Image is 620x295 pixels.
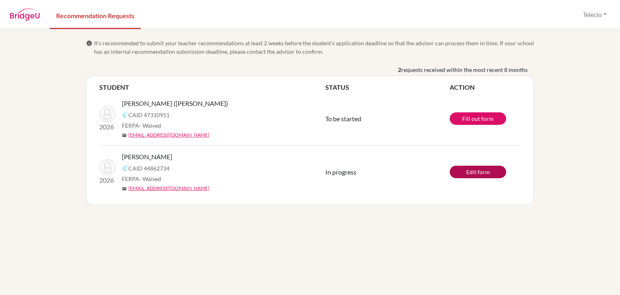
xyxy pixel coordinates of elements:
th: STATUS [325,82,450,92]
img: Common App logo [122,112,128,118]
img: Liang, Ziyi (Ana) [99,106,115,122]
a: [EMAIL_ADDRESS][DOMAIN_NAME] [128,131,209,139]
span: [PERSON_NAME] ([PERSON_NAME]) [122,99,228,108]
span: FERPA [122,121,161,130]
span: It’s recommended to submit your teacher recommendations at least 2 weeks before the student’s app... [94,39,534,56]
span: mail [122,186,127,191]
th: ACTION [450,82,521,92]
p: 2026 [99,175,115,185]
a: Recommendation Requests [50,1,141,29]
img: Common App logo [122,165,128,171]
a: Edit form [450,166,506,178]
span: In progress [325,168,356,176]
span: CAID 44862734 [128,164,170,173]
b: 2 [398,65,401,74]
img: BridgeU logo [10,8,40,21]
span: - Waived [139,122,161,129]
span: To be started [325,115,361,122]
span: info [86,40,92,46]
a: Fill out form [450,112,506,125]
img: Kim, Kevin [99,159,115,175]
p: 2026 [99,122,115,132]
a: [EMAIL_ADDRESS][DOMAIN_NAME] [128,185,209,192]
th: STUDENT [99,82,325,92]
span: - Waived [139,175,161,182]
span: [PERSON_NAME] [122,152,172,162]
span: CAID 47310951 [128,111,170,119]
span: mail [122,133,127,138]
span: FERPA [122,175,161,183]
button: Telecio [579,7,610,22]
span: requests received within the most recent 8 months [401,65,528,74]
